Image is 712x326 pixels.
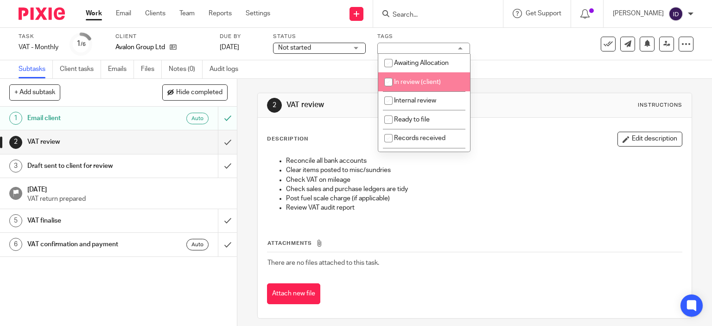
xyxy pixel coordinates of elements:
h1: Draft sent to client for review [27,159,148,173]
a: Notes (0) [169,60,203,78]
p: Check VAT on mileage [286,175,682,185]
span: Hide completed [176,89,222,96]
div: Instructions [638,102,682,109]
div: 2 [9,136,22,149]
p: Review VAT audit report [286,203,682,212]
label: Task [19,33,58,40]
a: Settings [246,9,270,18]
a: Files [141,60,162,78]
a: Work [86,9,102,18]
h1: [DATE] [27,183,228,194]
p: Check sales and purchase ledgers are tidy [286,185,682,194]
div: 1 [9,112,22,125]
p: [PERSON_NAME] [613,9,664,18]
h1: Email client [27,111,148,125]
p: Avalon Group Ltd [115,43,165,52]
div: 1 [76,38,86,49]
span: Attachments [267,241,312,246]
a: Clients [145,9,165,18]
small: /6 [81,42,86,47]
h1: VAT review [286,100,494,110]
div: 2 [267,98,282,113]
input: Search [392,11,475,19]
div: Auto [186,239,209,250]
a: Email [116,9,131,18]
p: Description [267,135,308,143]
span: Internal review [394,97,436,104]
a: Client tasks [60,60,101,78]
div: VAT - Monthly [19,43,58,52]
div: 5 [9,214,22,227]
span: In review (client) [394,79,441,85]
span: Not started [278,45,311,51]
p: Post fuel scale charge (if applicable) [286,194,682,203]
img: Pixie [19,7,65,20]
div: Auto [186,113,209,124]
p: Clear items posted to misc/sundries [286,166,682,175]
label: Status [273,33,366,40]
h1: VAT confirmation and payment [27,237,148,251]
span: Records received [394,135,445,141]
button: Attach new file [267,283,320,304]
label: Due by [220,33,261,40]
p: VAT return prepared [27,194,228,204]
a: Subtasks [19,60,53,78]
img: svg%3E [668,6,683,21]
span: Get Support [526,10,561,17]
button: + Add subtask [9,84,60,100]
span: [DATE] [220,44,239,51]
span: There are no files attached to this task. [267,260,379,266]
h1: VAT review [27,135,148,149]
a: Emails [108,60,134,78]
span: Ready to file [394,116,430,123]
p: Reconcile all bank accounts [286,156,682,166]
a: Team [179,9,195,18]
div: 3 [9,160,22,173]
button: Edit description [617,132,682,147]
span: Awaiting Allocation [394,60,449,66]
div: 6 [9,238,22,251]
label: Client [115,33,208,40]
a: Reports [209,9,232,18]
a: Audit logs [210,60,245,78]
button: Hide completed [162,84,228,100]
h1: VAT finalise [27,214,148,228]
label: Tags [377,33,470,40]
